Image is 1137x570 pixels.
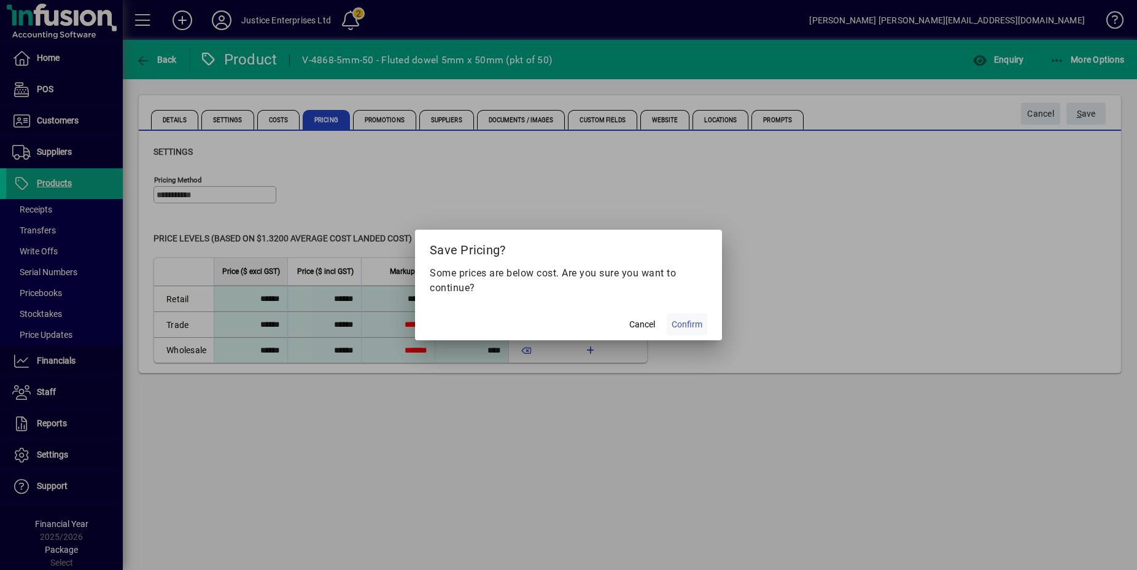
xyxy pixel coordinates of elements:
h2: Save Pricing? [415,230,722,265]
span: Cancel [629,318,655,331]
span: Confirm [672,318,702,331]
button: Confirm [667,313,707,335]
p: Some prices are below cost. Are you sure you want to continue? [430,266,707,295]
button: Cancel [623,313,662,335]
